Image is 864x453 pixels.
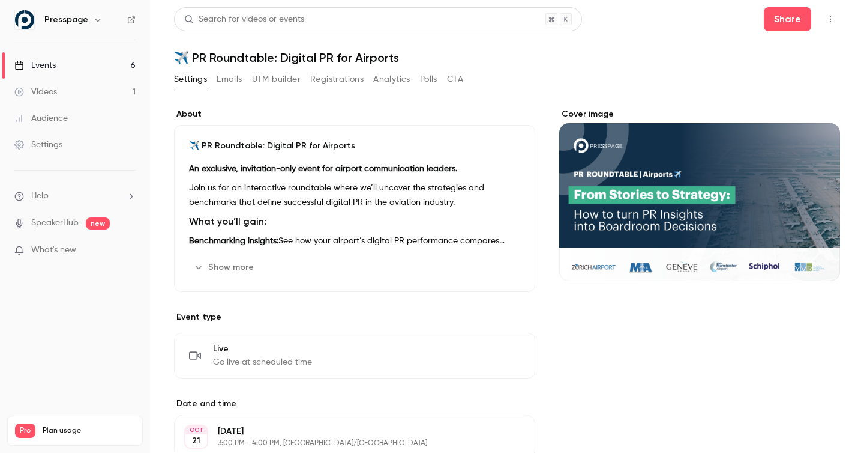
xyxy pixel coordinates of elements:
span: Live [213,343,312,355]
label: About [174,108,535,120]
section: Cover image [559,108,840,281]
h3: What you’ll gain: [189,214,520,229]
label: Date and time [174,398,535,410]
button: Show more [189,258,261,277]
p: See how your airport’s digital PR performance compares against peers worldwide, and learn the ind... [189,234,520,248]
p: 3:00 PM - 4:00 PM, [GEOGRAPHIC_DATA]/[GEOGRAPHIC_DATA] [218,439,472,448]
button: Emails [217,70,242,89]
span: Pro [15,424,35,438]
button: UTM builder [252,70,301,89]
a: SpeakerHub [31,217,79,230]
span: Help [31,190,49,202]
p: Event type [174,311,535,323]
img: Presspage [15,10,34,29]
button: Share [764,7,811,31]
span: What's new [31,244,76,257]
h1: ✈️ PR Roundtable: Digital PR for Airports [174,50,840,65]
button: Analytics [373,70,410,89]
div: Settings [14,139,62,151]
div: Events [14,59,56,71]
p: 21 [192,435,200,447]
span: Plan usage [43,426,135,436]
strong: Benchmarking insights: [189,237,278,245]
div: OCT [185,426,207,434]
button: Settings [174,70,207,89]
h6: Presspage [44,14,88,26]
button: Polls [420,70,437,89]
strong: An exclusive, invitation-only event for airport communication leaders. [189,165,457,173]
label: Cover image [559,108,840,120]
div: Audience [14,112,68,124]
p: Join us for an interactive roundtable where we’ll uncover the strategies and benchmarks that defi... [189,181,520,210]
span: Go live at scheduled time [213,356,312,368]
p: ✈️ PR Roundtable: Digital PR for Airports [189,140,520,152]
div: Videos [14,86,57,98]
li: help-dropdown-opener [14,190,136,202]
button: CTA [447,70,463,89]
button: Registrations [310,70,364,89]
span: new [86,217,110,230]
p: [DATE] [218,425,472,437]
iframe: Noticeable Trigger [121,245,136,256]
div: Search for videos or events [184,13,304,26]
